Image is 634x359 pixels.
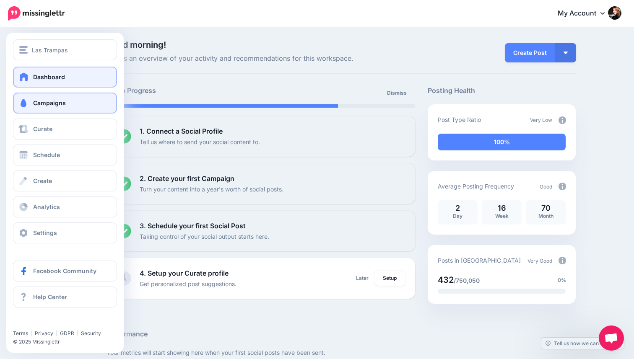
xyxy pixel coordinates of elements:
a: GDPR [60,330,74,336]
a: Later [351,271,374,286]
span: Week [495,213,509,219]
b: 2. Create your first Campaign [140,174,234,183]
img: arrow-down-white.png [564,52,568,54]
p: 2 [442,204,473,212]
span: Curate [33,125,52,132]
div: 100% of your posts in the last 30 days have been from Drip Campaigns [438,134,566,150]
a: Privacy [35,330,53,336]
a: Analytics [13,196,117,217]
a: Security [81,330,101,336]
span: | [31,330,32,336]
img: clock-grey.png [117,271,131,286]
img: checked-circle.png [117,224,131,238]
p: Turn your content into a year's worth of social posts. [140,184,283,194]
img: info-circle-grey.png [559,183,566,190]
img: menu.png [19,46,28,54]
b: 1. Connect a Social Profile [140,127,223,135]
span: Settings [33,229,57,236]
span: Very Good [527,258,552,264]
p: Posts in [GEOGRAPHIC_DATA] [438,256,521,265]
span: Help Center [33,293,67,300]
a: Campaigns [13,93,117,114]
li: © 2025 Missinglettr [13,338,123,346]
p: Tell us where to send your social content to. [140,137,260,147]
b: 4. Setup your Curate profile [140,269,229,277]
span: Facebook Community [33,267,96,274]
h5: Posting Health [428,85,576,96]
p: 70 [530,204,561,212]
p: Taking control of your social output starts here. [140,232,269,241]
a: Curate [13,119,117,139]
img: info-circle-grey.png [559,257,566,264]
a: My Account [549,3,621,24]
a: Setup [374,271,405,286]
p: Get personalized post suggestions. [140,279,236,289]
span: Schedule [33,151,60,158]
a: Create [13,170,117,191]
a: Open chat [599,325,624,351]
a: Dashboard [13,67,117,88]
span: 0% [558,276,566,284]
span: Day [453,213,463,219]
img: info-circle-grey.png [559,116,566,124]
img: checked-circle.png [117,129,131,144]
span: Campaigns [33,99,66,106]
span: | [77,330,78,336]
a: Terms [13,330,28,336]
img: checked-circle.png [117,176,131,191]
span: Very Low [530,117,552,123]
span: | [56,330,57,336]
span: 432 [438,275,454,285]
a: Schedule [13,145,117,165]
button: Las Trampas [13,39,117,60]
span: Create [33,177,52,184]
span: Month [538,213,553,219]
iframe: Twitter Follow Button [13,318,78,326]
h5: Performance [107,329,576,339]
span: Dashboard [33,73,65,80]
img: Missinglettr [8,6,65,21]
span: Good morning! [107,40,166,50]
a: Facebook Community [13,261,117,282]
p: Your metrics will start showing here when your first social posts have been sent. [107,348,576,357]
a: Settings [13,222,117,243]
p: Post Type Ratio [438,115,481,124]
span: Las Trampas [32,45,68,55]
p: Average Posting Frequency [438,181,514,191]
a: Create Post [505,43,555,62]
h5: Setup Progress [107,85,261,96]
p: 16 [486,204,517,212]
b: 3. Schedule your first Social Post [140,222,246,230]
a: Dismiss [382,85,412,101]
span: Analytics [33,203,60,210]
a: Tell us how we can improve [541,338,624,349]
span: Here's an overview of your activity and recommendations for this workspace. [107,53,416,64]
a: Help Center [13,287,117,307]
span: /750,050 [454,277,480,284]
span: Good [540,183,552,190]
